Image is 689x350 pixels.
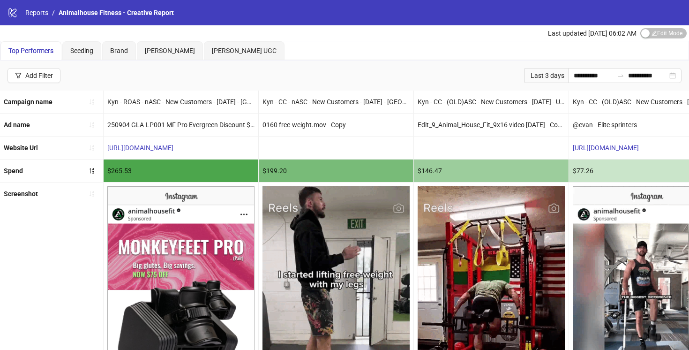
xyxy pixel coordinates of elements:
b: Ad name [4,121,30,129]
span: Top Performers [8,47,53,54]
b: Screenshot [4,190,38,198]
b: Website Url [4,144,38,152]
div: 250904 GLA-LP001 MF Pro Evergreen Discount $75 Off v2_1x1 [104,114,258,136]
span: filter [15,72,22,79]
div: $265.53 [104,160,258,182]
div: Last 3 days [524,68,568,83]
b: Spend [4,167,23,175]
a: [URL][DOMAIN_NAME] [573,144,639,152]
div: Edit_9_Animal_House_Fit_9x16 video [DATE] - Copy 2 [414,114,569,136]
div: Add Filter [25,72,53,79]
a: [URL][DOMAIN_NAME] [107,144,173,152]
span: Last updated [DATE] 06:02 AM [548,30,637,37]
div: $146.47 [414,160,569,182]
b: Campaign name [4,98,52,106]
div: Kyn - CC - (OLD)ASC - New Customers - [DATE] - USA - PDP [414,91,569,113]
span: sort-ascending [89,99,95,105]
span: [PERSON_NAME] [145,47,195,54]
div: Kyn - CC - nASC - New Customers - [DATE] - [GEOGRAPHIC_DATA] - CONTROL - MonkeyFeet PDP [259,91,413,113]
span: Brand [110,47,128,54]
button: Add Filter [7,68,60,83]
div: 0160 free-weight.mov - Copy [259,114,413,136]
li: / [52,8,55,18]
span: Seeding [70,47,93,54]
span: sort-ascending [89,122,95,128]
span: swap-right [617,72,624,79]
div: $199.20 [259,160,413,182]
a: Reports [23,8,50,18]
span: sort-ascending [89,190,95,197]
span: sort-ascending [89,145,95,151]
span: [PERSON_NAME] UGC [212,47,277,54]
div: Kyn - ROAS - nASC - New Customers - [DATE] - [GEOGRAPHIC_DATA] - MonkeyFeet Pro PDP [104,91,258,113]
span: to [617,72,624,79]
span: Animalhouse Fitness - Creative Report [59,9,174,16]
span: sort-descending [89,167,95,174]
